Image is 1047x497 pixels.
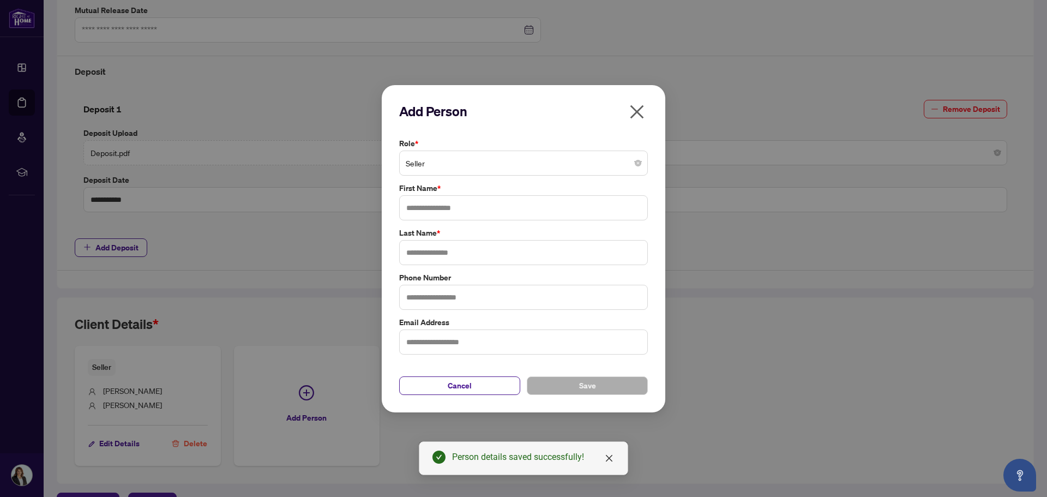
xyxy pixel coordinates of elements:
label: Email Address [399,316,648,328]
button: Save [527,376,648,394]
span: close [628,103,646,121]
label: Role [399,137,648,149]
div: Person details saved successfully! [452,451,615,464]
span: close-circle [635,160,641,166]
button: Cancel [399,376,520,394]
label: Phone Number [399,271,648,283]
h2: Add Person [399,103,648,120]
span: Seller [406,153,641,173]
label: Last Name [399,227,648,239]
a: Close [603,452,615,464]
button: Open asap [1003,459,1036,492]
label: First Name [399,182,648,194]
span: check-circle [432,451,446,464]
span: Cancel [448,376,472,394]
span: close [605,454,613,463]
